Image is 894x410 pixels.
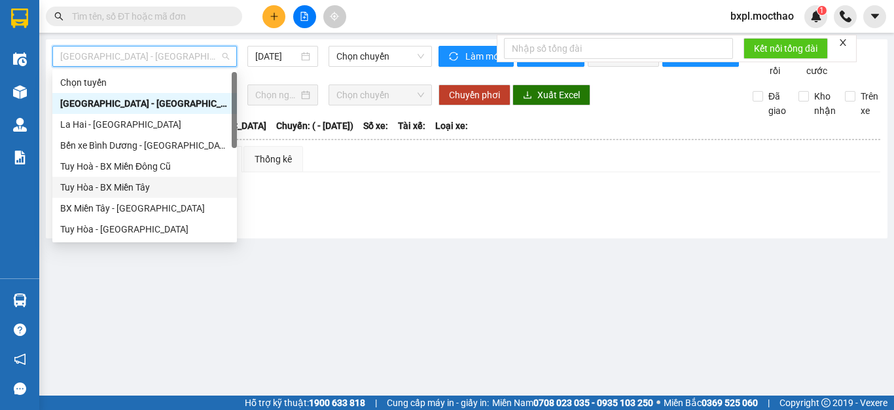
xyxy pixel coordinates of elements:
[449,52,460,62] span: sync
[863,5,886,28] button: caret-down
[245,396,365,410] span: Hỗ trợ kỹ thuật:
[72,9,226,24] input: Tìm tên, số ĐT hoặc mã đơn
[14,324,26,336] span: question-circle
[60,75,229,90] div: Chọn tuyến
[821,398,831,407] span: copyright
[702,398,758,408] strong: 0369 525 060
[13,151,27,164] img: solution-icon
[465,49,503,64] span: Làm mới
[664,396,758,410] span: Miền Bắc
[54,12,63,21] span: search
[14,382,26,395] span: message
[13,52,27,66] img: warehouse-icon
[533,398,653,408] strong: 0708 023 035 - 0935 103 250
[810,10,822,22] img: icon-new-feature
[52,135,237,156] div: Bến xe Bình Dương - Tuy Hoà (Hàng)
[255,49,298,64] input: 14/10/2025
[336,85,424,105] span: Chọn chuyến
[262,5,285,28] button: plus
[492,396,653,410] span: Miền Nam
[52,114,237,135] div: La Hai - Tuy Hòa
[363,119,388,133] span: Số xe:
[855,89,884,118] span: Trên xe
[293,5,316,28] button: file-add
[435,119,468,133] span: Loại xe:
[763,89,791,118] span: Đã giao
[309,398,365,408] strong: 1900 633 818
[60,117,229,132] div: La Hai - [GEOGRAPHIC_DATA]
[323,5,346,28] button: aim
[52,72,237,93] div: Chọn tuyến
[270,12,279,21] span: plus
[13,118,27,132] img: warehouse-icon
[276,119,353,133] span: Chuyến: ( - [DATE])
[512,84,590,105] button: downloadXuất Excel
[438,46,514,67] button: syncLàm mới
[840,10,851,22] img: phone-icon
[375,396,377,410] span: |
[255,88,298,102] input: Chọn ngày
[300,12,309,21] span: file-add
[52,219,237,240] div: Tuy Hòa - Đà Nẵng
[52,198,237,219] div: BX Miền Tây - Tuy Hòa
[52,156,237,177] div: Tuy Hoà - BX Miền Đông Cũ
[255,152,292,166] div: Thống kê
[754,41,817,56] span: Kết nối tổng đài
[52,93,237,114] div: Sài Gòn - Tuy Hòa
[60,201,229,215] div: BX Miền Tây - [GEOGRAPHIC_DATA]
[817,6,827,15] sup: 1
[60,222,229,236] div: Tuy Hòa - [GEOGRAPHIC_DATA]
[387,396,489,410] span: Cung cấp máy in - giấy in:
[720,8,804,24] span: bxpl.mocthao
[13,293,27,307] img: warehouse-icon
[438,84,510,105] button: Chuyển phơi
[11,9,28,28] img: logo-vxr
[13,85,27,99] img: warehouse-icon
[504,38,733,59] input: Nhập số tổng đài
[330,12,339,21] span: aim
[52,177,237,198] div: Tuy Hòa - BX Miền Tây
[14,353,26,365] span: notification
[60,159,229,174] div: Tuy Hoà - BX Miền Đông Cũ
[819,6,824,15] span: 1
[60,96,229,111] div: [GEOGRAPHIC_DATA] - [GEOGRAPHIC_DATA]
[60,180,229,195] div: Tuy Hòa - BX Miền Tây
[809,89,841,118] span: Kho nhận
[656,400,660,405] span: ⚪️
[398,119,425,133] span: Tài xế:
[336,47,424,66] span: Chọn chuyến
[60,138,229,153] div: Bến xe Bình Dương - [GEOGRAPHIC_DATA] ([GEOGRAPHIC_DATA])
[743,38,828,59] button: Kết nối tổng đài
[60,47,229,66] span: Sài Gòn - Tuy Hòa
[838,38,848,47] span: close
[768,396,770,410] span: |
[869,10,881,22] span: caret-down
